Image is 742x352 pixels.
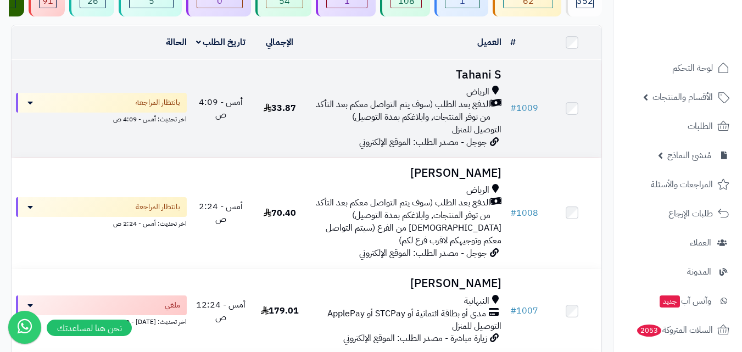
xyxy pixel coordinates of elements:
[314,69,501,81] h3: Tahani S
[659,293,711,309] span: وآتس آب
[510,206,538,220] a: #1008
[264,206,296,220] span: 70.40
[652,90,713,105] span: الأقسام والمنتجات
[477,36,501,49] a: العميل
[620,230,735,256] a: العملاء
[199,96,243,121] span: أمس - 4:09 ص
[464,295,489,308] span: النبهانية
[466,86,489,98] span: الرياض
[510,36,516,49] a: #
[510,102,516,115] span: #
[136,97,180,108] span: بانتظار المراجعة
[359,247,487,260] span: جوجل - مصدر الطلب: الموقع الإلكتروني
[510,304,538,317] a: #1007
[314,197,490,222] span: الدفع بعد الطلب (سوف يتم التواصل معكم بعد التأكد من توفر المنتجات, وابلاغكم بمدة التوصيل)
[314,167,501,180] h3: [PERSON_NAME]
[199,200,243,226] span: أمس - 2:24 ص
[16,113,187,124] div: اخر تحديث: أمس - 4:09 ص
[452,123,501,136] span: التوصيل للمنزل
[620,171,735,198] a: المراجعات والأسئلة
[510,304,516,317] span: #
[196,36,246,49] a: تاريخ الطلب
[16,315,187,327] div: اخر تحديث: [DATE] - 11:09 ص
[165,300,180,311] span: ملغي
[16,217,187,228] div: اخر تحديث: أمس - 2:24 ص
[359,136,487,149] span: جوجل - مصدر الطلب: الموقع الإلكتروني
[266,36,293,49] a: الإجمالي
[636,322,713,338] span: السلات المتروكة
[688,119,713,134] span: الطلبات
[672,60,713,76] span: لوحة التحكم
[667,27,732,51] img: logo-2.png
[264,102,296,115] span: 33.87
[466,184,489,197] span: الرياض
[327,308,486,320] span: مدى أو بطاقة ائتمانية أو STCPay أو ApplePay
[326,221,501,247] span: [DEMOGRAPHIC_DATA] من الفرع (سيتم التواصل معكم وتوجيهكم لاقرب فرع لكم)
[660,295,680,308] span: جديد
[510,102,538,115] a: #1009
[668,206,713,221] span: طلبات الإرجاع
[136,202,180,213] span: بانتظار المراجعة
[620,288,735,314] a: وآتس آبجديد
[690,235,711,250] span: العملاء
[637,325,661,337] span: 2053
[343,332,487,345] span: زيارة مباشرة - مصدر الطلب: الموقع الإلكتروني
[620,55,735,81] a: لوحة التحكم
[261,304,299,317] span: 179.01
[620,113,735,139] a: الطلبات
[620,200,735,227] a: طلبات الإرجاع
[452,320,501,333] span: التوصيل للمنزل
[314,98,490,124] span: الدفع بعد الطلب (سوف يتم التواصل معكم بعد التأكد من توفر المنتجات, وابلاغكم بمدة التوصيل)
[166,36,187,49] a: الحالة
[196,298,246,324] span: أمس - 12:24 ص
[510,206,516,220] span: #
[314,277,501,290] h3: [PERSON_NAME]
[651,177,713,192] span: المراجعات والأسئلة
[667,148,711,163] span: مُنشئ النماذج
[687,264,711,280] span: المدونة
[620,317,735,343] a: السلات المتروكة2053
[620,259,735,285] a: المدونة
